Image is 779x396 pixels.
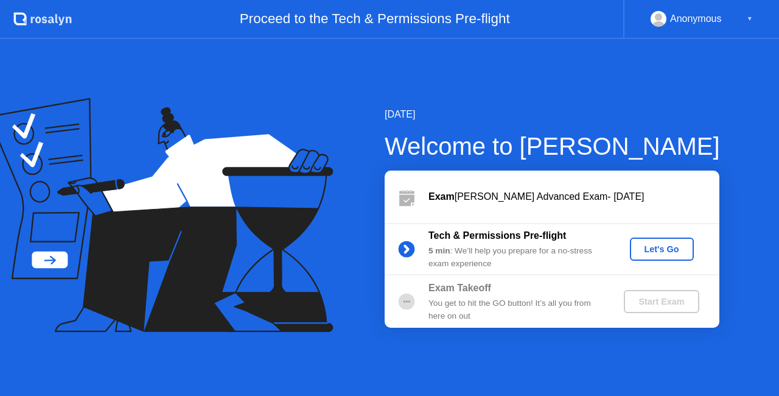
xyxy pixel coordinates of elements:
div: ▼ [747,11,753,27]
button: Let's Go [630,238,694,261]
div: Let's Go [635,244,689,254]
div: You get to hit the GO button! It’s all you from here on out [428,297,604,322]
b: 5 min [428,246,450,255]
b: Tech & Permissions Pre-flight [428,230,566,241]
b: Exam [428,191,455,202]
b: Exam Takeoff [428,283,491,293]
div: Anonymous [670,11,722,27]
div: Welcome to [PERSON_NAME] [385,128,720,164]
div: [PERSON_NAME] Advanced Exam- [DATE] [428,189,719,204]
div: Start Exam [629,297,694,306]
div: [DATE] [385,107,720,122]
div: : We’ll help you prepare for a no-stress exam experience [428,245,604,270]
button: Start Exam [624,290,699,313]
